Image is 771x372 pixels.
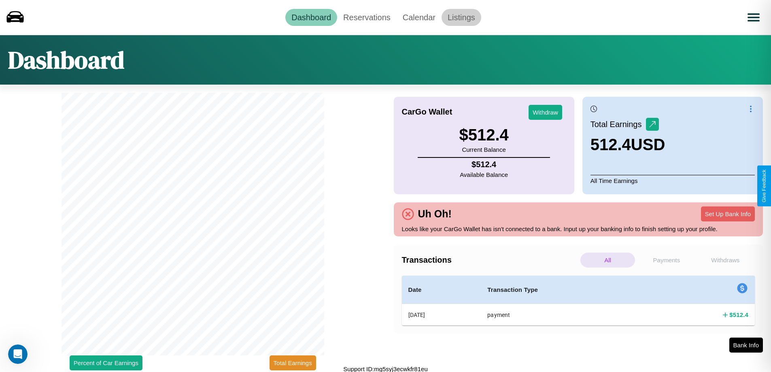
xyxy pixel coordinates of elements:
[8,43,124,77] h1: Dashboard
[442,9,481,26] a: Listings
[8,344,28,364] iframe: Intercom live chat
[402,255,578,265] h4: Transactions
[459,126,508,144] h3: $ 512.4
[408,285,475,295] h4: Date
[590,117,646,132] p: Total Earnings
[402,107,452,117] h4: CarGo Wallet
[402,304,481,326] th: [DATE]
[590,136,665,154] h3: 512.4 USD
[459,144,508,155] p: Current Balance
[639,253,694,268] p: Payments
[729,338,763,353] button: Bank Info
[580,253,635,268] p: All
[285,9,337,26] a: Dashboard
[414,208,456,220] h4: Uh Oh!
[729,310,748,319] h4: $ 512.4
[397,9,442,26] a: Calendar
[481,304,649,326] th: payment
[590,175,755,186] p: All Time Earnings
[402,276,755,325] table: simple table
[70,355,142,370] button: Percent of Car Earnings
[337,9,397,26] a: Reservations
[460,169,508,180] p: Available Balance
[701,206,755,221] button: Set Up Bank Info
[529,105,562,120] button: Withdraw
[460,160,508,169] h4: $ 512.4
[402,223,755,234] p: Looks like your CarGo Wallet has isn't connected to a bank. Input up your banking info to finish ...
[761,170,767,202] div: Give Feedback
[742,6,765,29] button: Open menu
[270,355,316,370] button: Total Earnings
[698,253,753,268] p: Withdraws
[487,285,642,295] h4: Transaction Type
